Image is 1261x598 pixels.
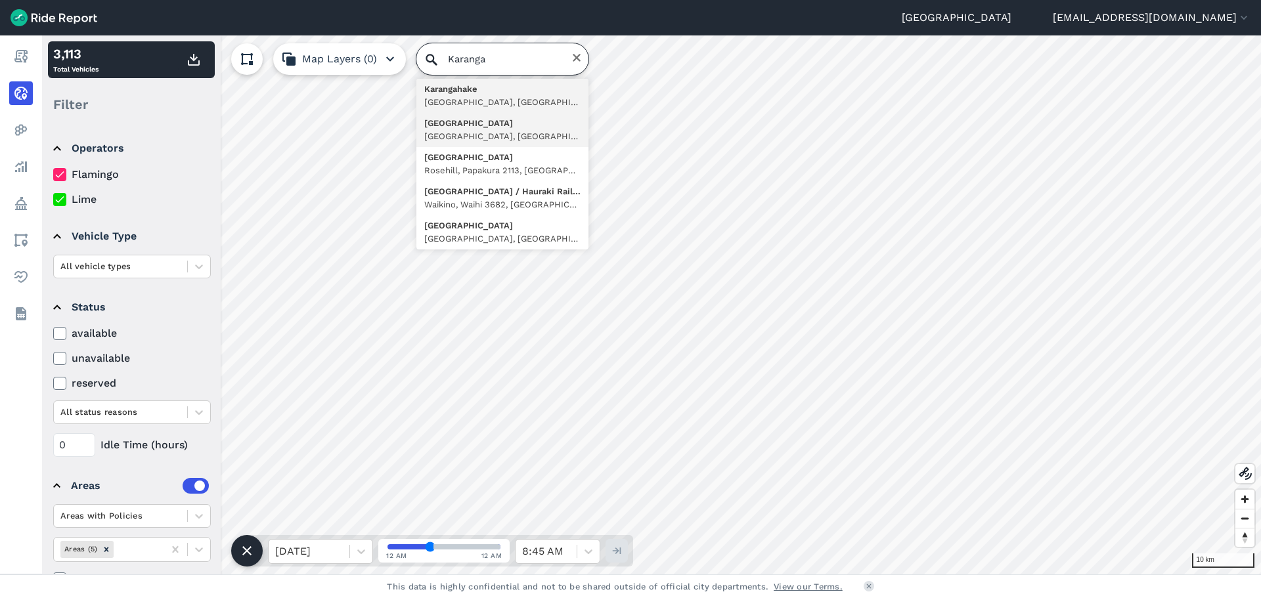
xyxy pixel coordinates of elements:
div: 10 km [1192,553,1254,568]
span: 12 AM [386,551,407,561]
img: Ride Report [11,9,97,26]
summary: Vehicle Type [53,218,209,255]
canvas: Map [42,35,1261,574]
button: Reset bearing to north [1235,528,1254,547]
div: 3,113 [53,44,99,64]
button: Clear [571,53,582,63]
a: [GEOGRAPHIC_DATA] [902,10,1011,26]
div: [GEOGRAPHIC_DATA], [GEOGRAPHIC_DATA] [424,130,581,143]
button: Zoom in [1235,490,1254,509]
div: Filter [48,84,215,125]
label: unavailable [53,351,211,366]
div: Idle Time (hours) [53,433,211,457]
div: Rosehill, Papakura 2113, [GEOGRAPHIC_DATA] [424,164,581,177]
div: Areas (5) [60,541,99,557]
summary: Areas [53,467,209,504]
span: 12 AM [481,551,502,561]
div: Karangahake [424,83,581,96]
div: Total Vehicles [53,44,99,75]
a: Datasets [9,302,33,326]
div: [GEOGRAPHIC_DATA], [GEOGRAPHIC_DATA] [424,96,581,109]
div: [GEOGRAPHIC_DATA] [424,117,581,130]
label: available [53,326,211,341]
input: Search Location or Vehicles [416,43,588,75]
button: Zoom out [1235,509,1254,528]
summary: Operators [53,130,209,167]
div: [GEOGRAPHIC_DATA] / Hauraki Rail Trail [424,185,581,198]
a: Health [9,265,33,289]
button: [EMAIL_ADDRESS][DOMAIN_NAME] [1053,10,1250,26]
div: Areas [71,478,209,494]
label: Lime [53,192,211,207]
a: Report [9,45,33,68]
div: Remove Areas (5) [99,541,114,557]
a: Heatmaps [9,118,33,142]
label: reserved [53,375,211,391]
label: Filter vehicles by areas [53,571,211,587]
a: Policy [9,192,33,215]
a: Analyze [9,155,33,179]
a: View our Terms. [774,580,843,593]
summary: Status [53,289,209,326]
label: Flamingo [53,167,211,182]
div: [GEOGRAPHIC_DATA], [GEOGRAPHIC_DATA] [424,232,581,246]
div: [GEOGRAPHIC_DATA] [424,219,581,232]
button: Map Layers (0) [273,43,406,75]
div: Waikino, Waihi 3682, [GEOGRAPHIC_DATA] [424,198,581,211]
div: [GEOGRAPHIC_DATA] [424,151,581,164]
a: Areas [9,228,33,252]
a: Realtime [9,81,33,105]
